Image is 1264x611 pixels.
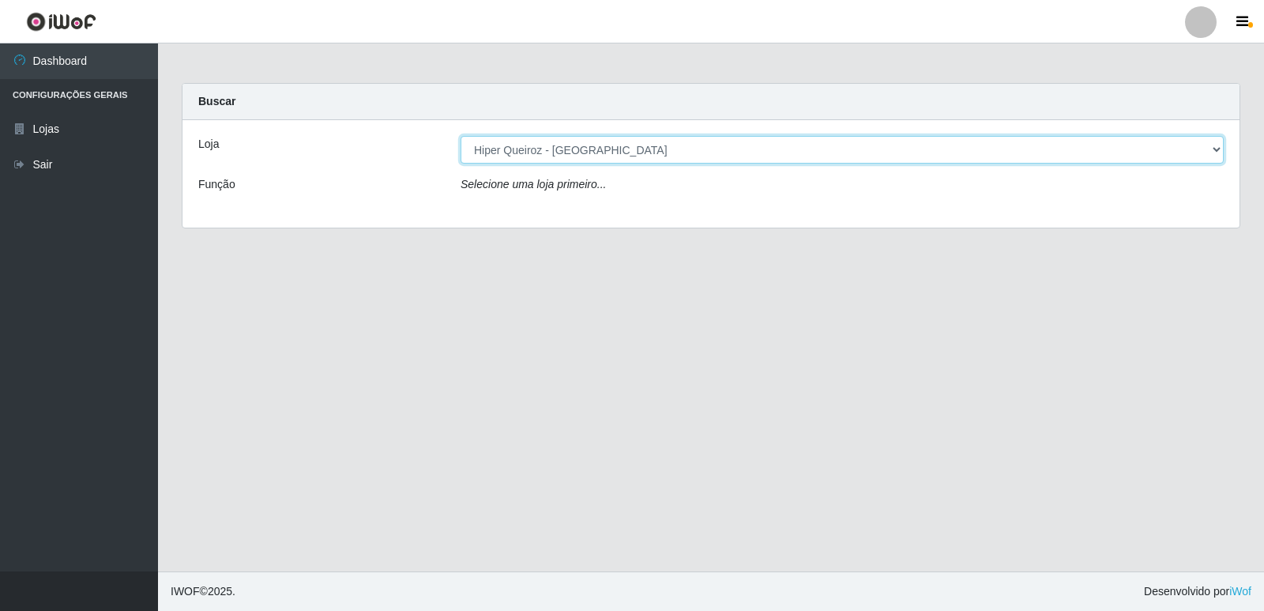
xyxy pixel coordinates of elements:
[1144,583,1251,600] span: Desenvolvido por
[26,12,96,32] img: CoreUI Logo
[461,178,606,190] i: Selecione uma loja primeiro...
[171,585,200,598] span: IWOF
[198,136,219,153] label: Loja
[198,95,235,107] strong: Buscar
[1229,585,1251,598] a: iWof
[198,176,235,193] label: Função
[171,583,235,600] span: © 2025 .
